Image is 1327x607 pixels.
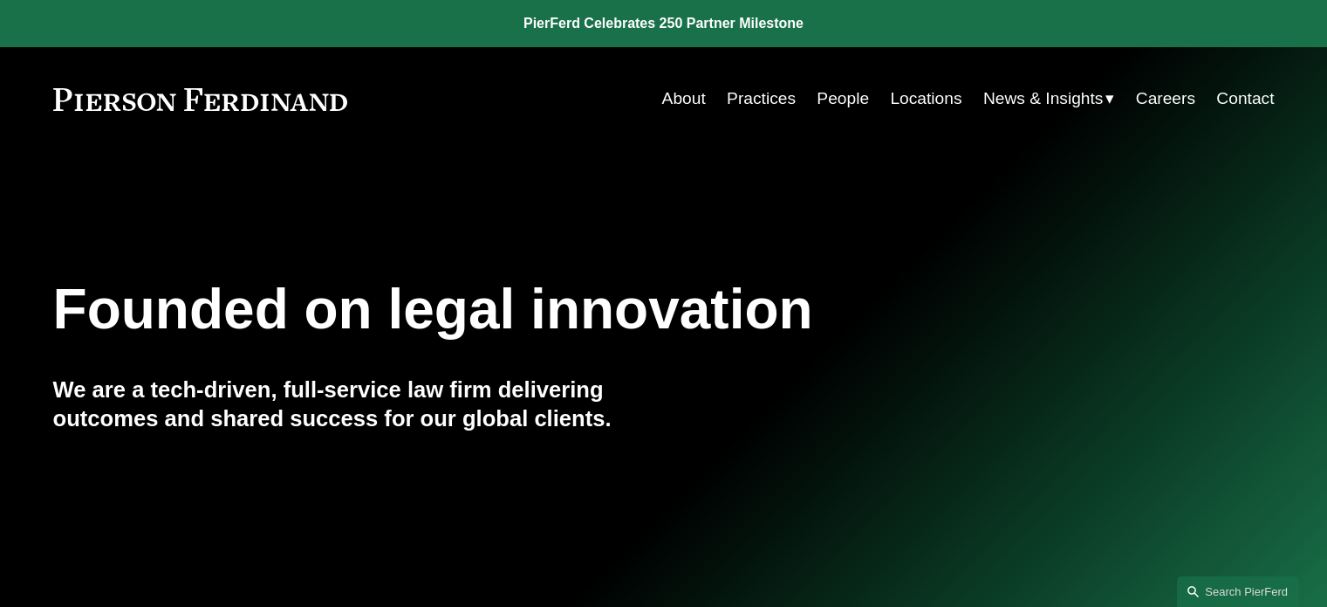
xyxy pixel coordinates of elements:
a: Practices [727,82,796,115]
a: Contact [1216,82,1274,115]
a: Careers [1136,82,1195,115]
a: About [662,82,706,115]
a: People [817,82,869,115]
span: News & Insights [983,84,1104,114]
h4: We are a tech-driven, full-service law firm delivering outcomes and shared success for our global... [53,376,664,432]
a: Locations [890,82,961,115]
a: folder dropdown [983,82,1115,115]
a: Search this site [1177,576,1299,607]
h1: Founded on legal innovation [53,278,1071,341]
